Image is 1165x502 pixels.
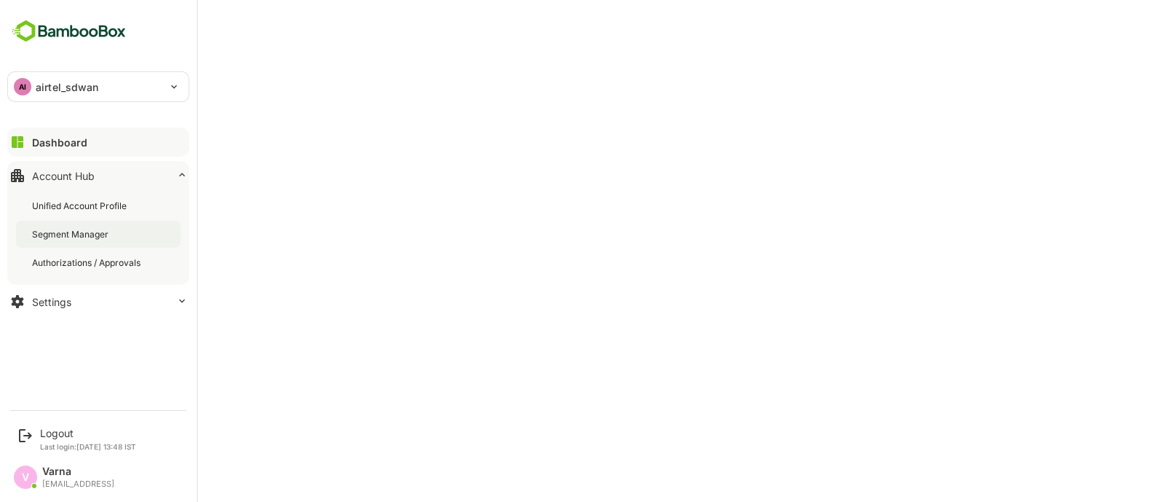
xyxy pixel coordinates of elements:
div: Unified Account Profile [32,200,130,212]
button: Settings [7,287,189,316]
button: Account Hub [7,161,189,190]
div: AIairtel_sdwan [8,72,189,101]
div: Segment Manager [32,228,111,240]
div: Varna [42,466,114,478]
div: [EMAIL_ADDRESS] [42,479,114,489]
img: BambooboxFullLogoMark.5f36c76dfaba33ec1ec1367b70bb1252.svg [7,17,130,45]
div: V [14,466,37,489]
div: AI [14,78,31,95]
div: Settings [32,296,71,308]
p: airtel_sdwan [36,79,99,95]
button: Dashboard [7,128,189,157]
div: Logout [40,427,136,439]
div: Account Hub [32,170,95,182]
p: Last login: [DATE] 13:48 IST [40,442,136,451]
div: Dashboard [32,136,87,149]
div: Authorizations / Approvals [32,256,143,269]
